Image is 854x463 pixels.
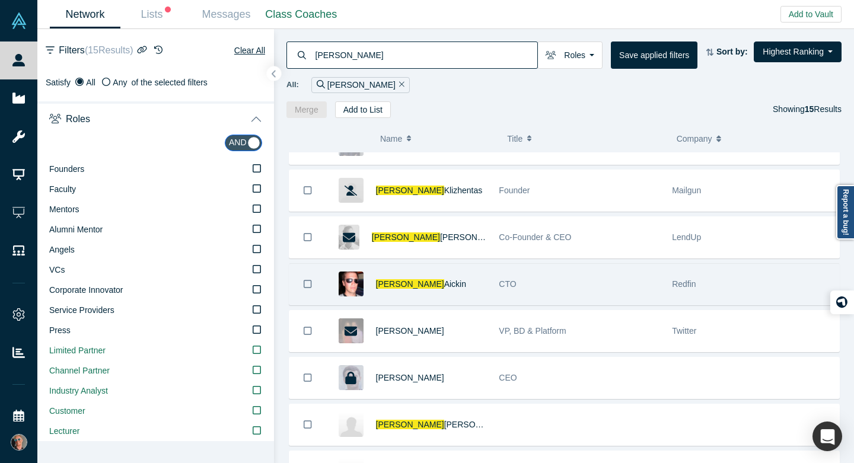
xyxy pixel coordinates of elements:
[49,164,84,174] span: Founders
[677,126,712,151] span: Company
[37,101,274,135] button: Roles
[49,245,75,254] span: Angels
[444,279,466,289] span: Aickin
[805,104,842,114] span: Results
[440,232,508,242] span: [PERSON_NAME]
[444,420,512,429] span: [PERSON_NAME]
[507,126,664,151] button: Title
[49,406,85,416] span: Customer
[537,41,603,69] button: Roles
[339,412,364,437] img: Sasha McKenzie's Profile Image
[672,186,701,195] span: Mailgun
[499,232,571,242] span: Co-Founder & CEO
[49,285,123,295] span: Corporate Innovator
[499,373,517,382] span: CEO
[376,373,444,382] a: [PERSON_NAME]
[499,279,516,289] span: CTO
[611,41,697,69] button: Save applied filters
[289,357,326,398] button: Bookmark
[286,101,327,118] button: Merge
[289,311,326,352] button: Bookmark
[335,101,391,118] button: Add to List
[376,420,444,429] span: [PERSON_NAME]
[49,184,76,194] span: Faculty
[49,426,79,436] span: Lecturer
[499,326,566,336] span: VP, BD & Platform
[396,78,404,92] button: Remove Filter
[11,12,27,29] img: Alchemist Vault Logo
[376,279,444,289] span: [PERSON_NAME]
[49,366,110,375] span: Channel Partner
[380,126,402,151] span: Name
[444,186,483,195] span: Klizhentas
[754,41,842,62] button: Highest Ranking
[49,346,106,355] span: Limited Partner
[49,325,71,335] span: Press
[376,279,467,289] a: [PERSON_NAME]Aickin
[66,113,90,124] span: Roles
[311,77,410,93] div: [PERSON_NAME]
[780,6,842,23] button: Add to Vault
[376,326,444,336] a: [PERSON_NAME]
[289,264,326,305] button: Bookmark
[46,76,266,89] div: Satisfy of the selected filters
[376,186,483,195] a: [PERSON_NAME]Klizhentas
[507,126,522,151] span: Title
[716,47,748,56] strong: Sort by:
[49,225,103,234] span: Alumni Mentor
[234,43,266,58] button: Clear All
[11,434,27,451] img: Laurent Rains's Account
[836,185,854,240] a: Report a bug!
[314,41,537,69] input: Search by name, title, company, summary, expertise, investment criteria or topics of focus
[86,78,95,87] span: All
[672,326,696,336] span: Twitter
[113,78,127,87] span: Any
[49,205,79,214] span: Mentors
[672,279,696,289] span: Redfin
[289,170,326,211] button: Bookmark
[677,126,833,151] button: Company
[499,186,530,195] span: Founder
[376,420,512,429] a: [PERSON_NAME][PERSON_NAME]
[289,217,326,258] button: Bookmark
[85,45,133,55] span: ( 15 Results)
[286,79,299,91] span: All:
[49,265,65,274] span: VCs
[339,272,364,296] img: Sasha Aickin's Profile Image
[376,186,444,195] span: [PERSON_NAME]
[191,1,262,28] a: Messages
[49,305,114,315] span: Service Providers
[50,1,120,28] a: Network
[773,101,842,118] div: Showing
[262,1,341,28] a: Class Coaches
[372,232,440,242] span: [PERSON_NAME]
[805,104,814,114] strong: 15
[372,232,508,242] a: [PERSON_NAME][PERSON_NAME]
[120,1,191,28] a: Lists
[59,43,133,58] span: Filters
[672,232,701,242] span: LendUp
[380,126,495,151] button: Name
[49,386,108,395] span: Industry Analyst
[289,404,326,445] button: Bookmark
